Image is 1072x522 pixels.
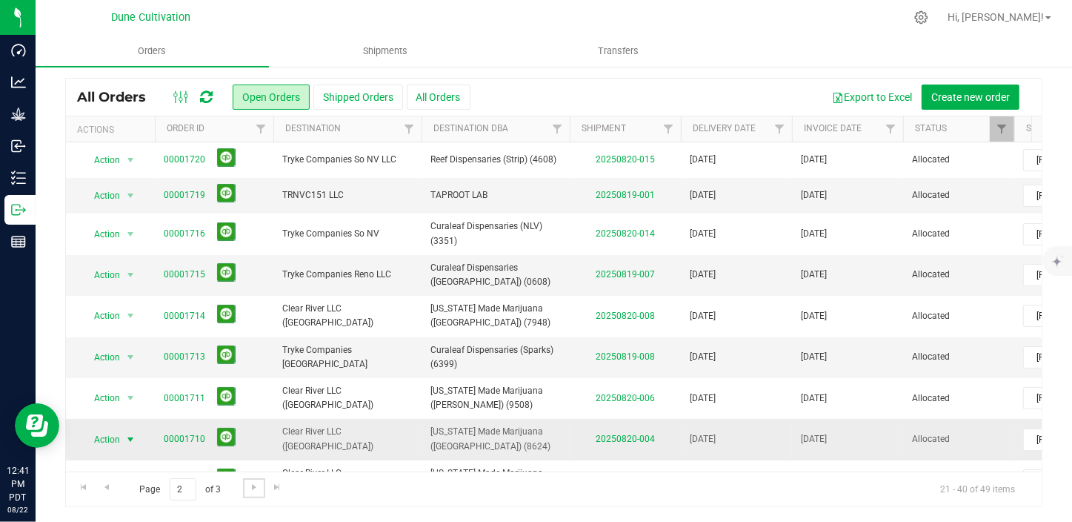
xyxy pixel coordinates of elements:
[690,350,716,364] span: [DATE]
[596,434,655,444] a: 20250820-004
[801,188,827,202] span: [DATE]
[81,347,121,368] span: Action
[430,261,561,289] span: Curaleaf Dispensaries ([GEOGRAPHIC_DATA]) (0608)
[282,227,413,241] span: Tryke Companies So NV
[121,429,140,450] span: select
[233,85,310,110] button: Open Orders
[121,347,140,368] span: select
[879,116,903,142] a: Filter
[269,36,502,67] a: Shipments
[285,123,341,133] a: Destination
[77,89,161,105] span: All Orders
[11,202,26,217] inline-svg: Outbound
[928,478,1027,500] span: 21 - 40 of 49 items
[582,123,626,133] a: Shipment
[430,188,561,202] span: TAPROOT LAB
[343,44,427,58] span: Shipments
[912,188,1005,202] span: Allocated
[407,85,470,110] button: All Orders
[1026,123,1071,133] a: Sales Rep
[690,432,716,446] span: [DATE]
[931,91,1010,103] span: Create new order
[121,305,140,326] span: select
[121,150,140,171] span: select
[430,384,561,412] span: [US_STATE] Made Marijuana ([PERSON_NAME]) (9508)
[430,302,561,330] span: [US_STATE] Made Marijuana ([GEOGRAPHIC_DATA]) (7948)
[164,309,205,323] a: 00001714
[282,343,413,371] span: Tryke Companies [GEOGRAPHIC_DATA]
[77,125,149,135] div: Actions
[282,153,413,167] span: Tryke Companies So NV LLC
[578,44,659,58] span: Transfers
[433,123,508,133] a: Destination DBA
[7,504,29,515] p: 08/22
[282,425,413,453] span: Clear River LLC ([GEOGRAPHIC_DATA])
[596,269,655,280] a: 20250819-007
[596,393,655,403] a: 20250820-006
[912,227,1005,241] span: Allocated
[596,228,655,239] a: 20250820-014
[768,116,792,142] a: Filter
[267,478,288,498] a: Go to the last page
[801,153,827,167] span: [DATE]
[164,227,205,241] a: 00001716
[167,123,204,133] a: Order ID
[81,224,121,245] span: Action
[164,350,205,364] a: 00001713
[11,234,26,249] inline-svg: Reports
[164,432,205,446] a: 00001710
[164,188,205,202] a: 00001719
[121,388,140,409] span: select
[11,171,26,185] inline-svg: Inventory
[430,219,561,248] span: Curaleaf Dispensaries (NLV) (3351)
[502,36,736,67] a: Transfers
[912,350,1005,364] span: Allocated
[596,190,655,200] a: 20250819-001
[170,478,196,501] input: 2
[990,116,1014,142] a: Filter
[912,153,1005,167] span: Allocated
[164,153,205,167] a: 00001720
[73,478,94,498] a: Go to the first page
[81,429,121,450] span: Action
[822,85,922,110] button: Export to Excel
[313,85,403,110] button: Shipped Orders
[112,11,191,24] span: Dune Cultivation
[282,384,413,412] span: Clear River LLC ([GEOGRAPHIC_DATA])
[121,185,140,206] span: select
[912,309,1005,323] span: Allocated
[81,150,121,171] span: Action
[81,305,121,326] span: Action
[690,309,716,323] span: [DATE]
[596,154,655,165] a: 20250820-015
[912,391,1005,406] span: Allocated
[912,10,930,24] div: Manage settings
[801,391,827,406] span: [DATE]
[912,432,1005,446] span: Allocated
[801,227,827,241] span: [DATE]
[15,403,59,448] iframe: Resource center
[282,302,413,330] span: Clear River LLC ([GEOGRAPHIC_DATA])
[81,185,121,206] span: Action
[915,123,947,133] a: Status
[397,116,422,142] a: Filter
[545,116,570,142] a: Filter
[164,268,205,282] a: 00001715
[118,44,186,58] span: Orders
[690,153,716,167] span: [DATE]
[164,391,205,406] a: 00001711
[922,85,1019,110] button: Create new order
[690,391,716,406] span: [DATE]
[7,464,29,504] p: 12:41 PM PDT
[804,123,862,133] a: Invoice Date
[693,123,756,133] a: Delivery Date
[948,11,1044,23] span: Hi, [PERSON_NAME]!
[430,153,561,167] span: Reef Dispensaries (Strip) (4608)
[243,478,264,498] a: Go to the next page
[127,478,233,501] span: Page of 3
[11,139,26,153] inline-svg: Inbound
[11,107,26,122] inline-svg: Grow
[801,432,827,446] span: [DATE]
[596,311,655,321] a: 20250820-008
[282,188,413,202] span: TRNVC151 LLC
